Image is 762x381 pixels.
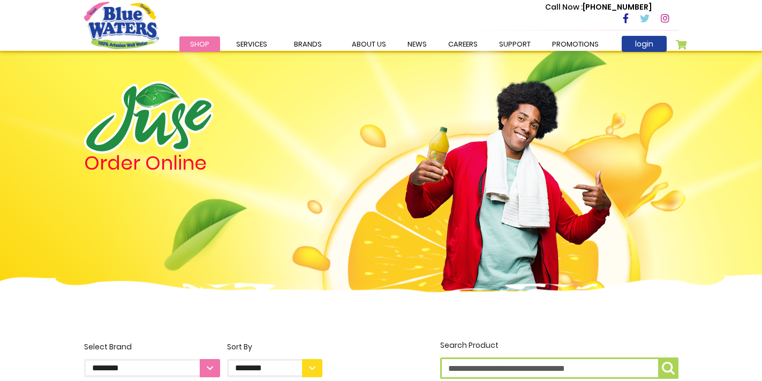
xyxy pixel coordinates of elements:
[404,62,613,291] img: man.png
[545,2,652,13] p: [PHONE_NUMBER]
[84,154,322,173] h4: Order Online
[397,36,437,52] a: News
[236,39,267,49] span: Services
[227,359,322,377] select: Sort By
[190,39,209,49] span: Shop
[294,39,322,49] span: Brands
[541,36,609,52] a: Promotions
[84,341,220,377] label: Select Brand
[341,36,397,52] a: about us
[227,341,322,353] div: Sort By
[437,36,488,52] a: careers
[84,359,220,377] select: Select Brand
[545,2,583,12] span: Call Now :
[440,357,678,379] input: Search Product
[84,81,214,154] img: logo
[622,36,667,52] a: login
[662,362,675,375] img: search-icon.png
[488,36,541,52] a: support
[658,357,678,379] button: Search Product
[84,2,159,49] a: store logo
[440,340,678,379] label: Search Product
